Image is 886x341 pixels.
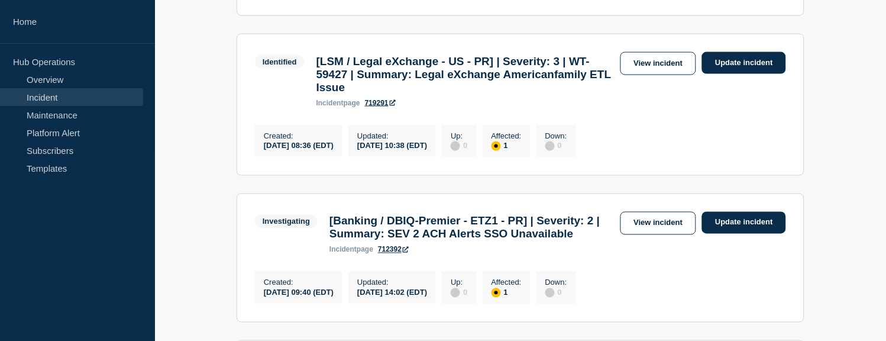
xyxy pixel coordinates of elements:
[264,131,334,140] p: Created :
[329,215,614,241] h3: [Banking / DBIQ-Premier - ETZ1 - PR] | Severity: 2 | Summary: SEV 2 ACH Alerts SSO Unavailable
[264,140,334,150] div: [DATE] 08:36 (EDT)
[451,287,467,298] div: 0
[255,55,305,69] span: Identified
[451,140,467,151] div: 0
[491,278,522,287] p: Affected :
[264,278,334,287] p: Created :
[545,288,555,298] div: disabled
[545,141,555,151] div: disabled
[378,246,409,254] a: 712392
[451,288,460,298] div: disabled
[620,52,697,75] a: View incident
[451,131,467,140] p: Up :
[357,287,427,297] div: [DATE] 14:02 (EDT)
[620,212,697,235] a: View incident
[491,287,522,298] div: 1
[357,278,427,287] p: Updated :
[545,287,567,298] div: 0
[702,52,786,74] a: Update incident
[329,246,357,254] span: incident
[365,99,396,107] a: 719291
[316,99,344,107] span: incident
[264,287,334,297] div: [DATE] 09:40 (EDT)
[491,288,501,298] div: affected
[545,140,567,151] div: 0
[329,246,373,254] p: page
[316,99,360,107] p: page
[357,131,427,140] p: Updated :
[357,140,427,150] div: [DATE] 10:38 (EDT)
[491,131,522,140] p: Affected :
[451,278,467,287] p: Up :
[491,141,501,151] div: affected
[316,55,615,94] h3: [LSM / Legal eXchange - US - PR] | Severity: 3 | WT-59427 | Summary: Legal eXchange Americanfamil...
[255,215,318,229] span: Investigating
[451,141,460,151] div: disabled
[491,140,522,151] div: 1
[702,212,786,234] a: Update incident
[545,131,567,140] p: Down :
[545,278,567,287] p: Down :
